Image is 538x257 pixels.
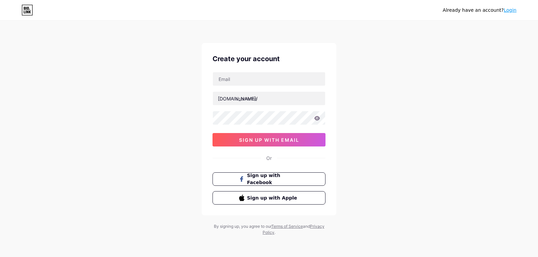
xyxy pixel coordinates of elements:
div: Already have an account? [443,7,516,14]
span: Sign up with Apple [247,195,299,202]
div: Or [266,155,272,162]
span: Sign up with Facebook [247,172,299,186]
a: Login [504,7,516,13]
button: sign up with email [213,133,325,146]
div: By signing up, you agree to our and . [212,223,326,235]
span: sign up with email [239,137,299,143]
input: username [213,92,325,105]
div: Create your account [213,54,325,64]
input: Email [213,72,325,86]
button: Sign up with Facebook [213,172,325,186]
a: Terms of Service [271,224,303,229]
div: [DOMAIN_NAME]/ [218,95,258,102]
button: Sign up with Apple [213,191,325,205]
